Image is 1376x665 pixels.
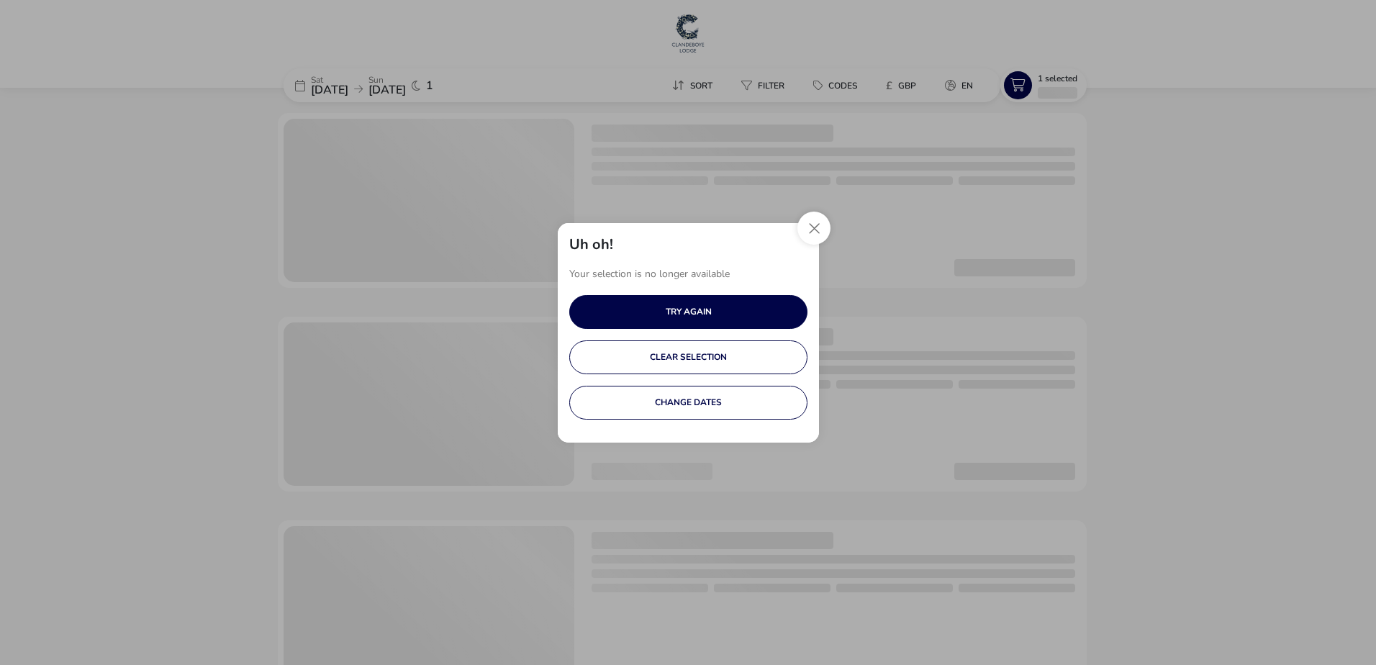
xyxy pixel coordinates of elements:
h2: Uh oh! [569,235,613,254]
p: Your selection is no longer available [569,263,807,285]
button: Close [797,212,830,245]
button: TRY AGAIN [569,295,807,329]
div: TRY AGAIN [665,307,711,316]
button: CLEAR SELECTION [569,340,807,374]
div: uhoh [558,223,819,443]
button: CHANGE DATES [569,386,807,420]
